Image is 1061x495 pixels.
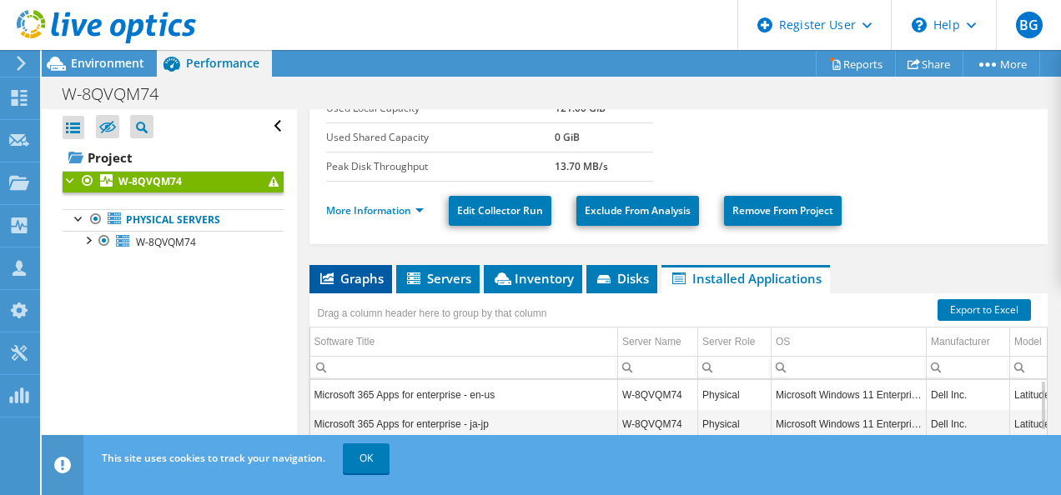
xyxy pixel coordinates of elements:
[724,196,842,226] a: Remove From Project
[698,409,772,438] td: Column Server Role, Value Physical
[772,327,927,357] td: OS Column
[776,332,790,352] div: OS
[698,327,772,357] td: Server Role Column
[449,196,551,226] a: Edit Collector Run
[912,17,927,32] svg: \n
[622,332,681,352] div: Server Name
[772,409,927,438] td: Column OS, Value Microsoft Windows 11 Enterprise
[576,196,699,226] a: Exclude From Analysis
[326,158,555,175] label: Peak Disk Throughput
[927,380,1010,409] td: Column Manufacturer, Value Dell Inc.
[927,409,1010,438] td: Column Manufacturer, Value Dell Inc.
[772,380,927,409] td: Column OS, Value Microsoft Windows 11 Enterprise
[702,332,755,352] div: Server Role
[963,51,1040,77] a: More
[1016,12,1043,38] span: BG
[318,270,384,287] span: Graphs
[698,356,772,378] td: Column Server Role, Filter cell
[927,356,1010,378] td: Column Manufacturer, Filter cell
[927,327,1010,357] td: Manufacturer Column
[310,356,618,378] td: Column Software Title, Filter cell
[136,235,196,249] span: W-8QVQM74
[326,129,555,146] label: Used Shared Capacity
[63,209,284,231] a: Physical Servers
[618,380,698,409] td: Column Server Name, Value W-8QVQM74
[555,130,580,144] b: 0 GiB
[405,270,471,287] span: Servers
[895,51,963,77] a: Share
[595,270,649,287] span: Disks
[698,380,772,409] td: Column Server Role, Value Physical
[343,443,390,473] a: OK
[102,451,325,465] span: This site uses cookies to track your navigation.
[54,85,184,103] h1: W-8QVQM74
[772,356,927,378] td: Column OS, Filter cell
[314,302,551,325] div: Drag a column header here to group by that column
[670,270,822,287] span: Installed Applications
[118,174,182,188] b: W-8QVQM74
[492,270,574,287] span: Inventory
[63,171,284,192] a: W-8QVQM74
[310,327,618,357] td: Software Title Column
[326,203,424,217] a: More Information
[1014,332,1042,352] div: Model
[618,327,698,357] td: Server Name Column
[938,299,1031,321] a: Export to Excel
[618,356,698,378] td: Column Server Name, Filter cell
[63,144,284,171] a: Project
[186,55,259,71] span: Performance
[310,380,618,409] td: Column Software Title, Value Microsoft 365 Apps for enterprise - en-us
[931,332,990,352] div: Manufacturer
[816,51,896,77] a: Reports
[555,159,608,173] b: 13.70 MB/s
[71,55,144,71] span: Environment
[310,409,618,438] td: Column Software Title, Value Microsoft 365 Apps for enterprise - ja-jp
[555,101,606,115] b: 121.00 GiB
[314,332,375,352] div: Software Title
[618,409,698,438] td: Column Server Name, Value W-8QVQM74
[63,231,284,252] a: W-8QVQM74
